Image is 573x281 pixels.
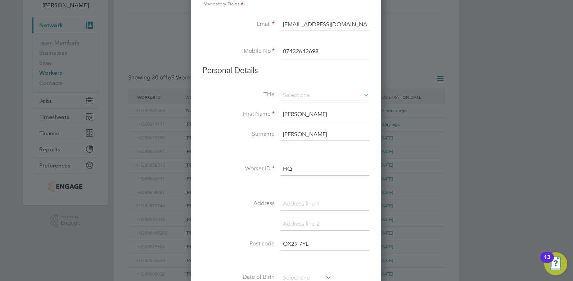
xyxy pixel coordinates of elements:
[203,240,275,248] label: Post code
[203,200,275,207] label: Address
[203,0,369,8] div: Mandatory Fields
[544,257,550,267] div: 13
[280,198,369,211] input: Address line 1
[203,273,275,281] label: Date of Birth
[280,90,369,101] input: Select one
[203,91,275,98] label: Title
[203,47,275,55] label: Mobile No
[203,110,275,118] label: First Name
[280,218,369,231] input: Address line 2
[544,252,567,275] button: Open Resource Center, 13 new notifications
[203,130,275,138] label: Surname
[203,165,275,172] label: Worker ID
[203,65,369,76] h3: Personal Details
[203,20,275,28] label: Email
